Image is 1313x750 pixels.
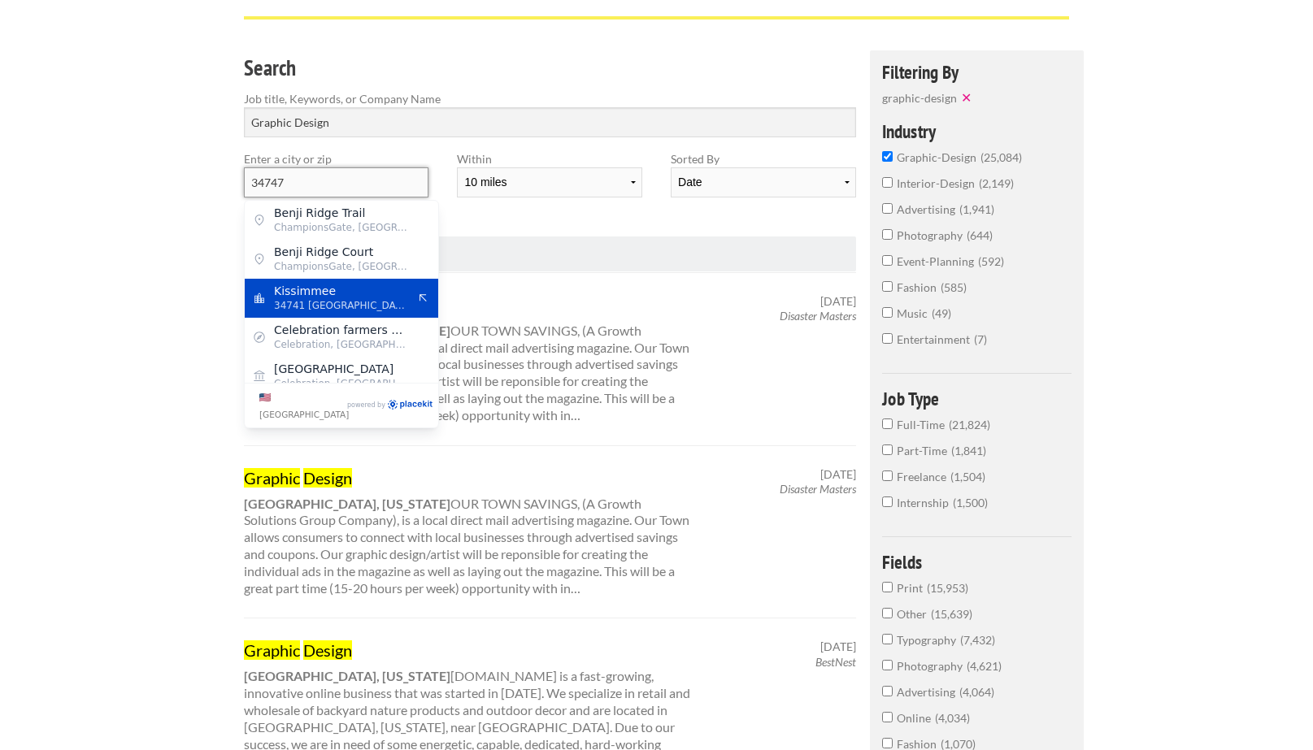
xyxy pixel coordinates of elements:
input: Internship1,500 [882,496,893,507]
input: Print15,953 [882,582,893,592]
span: advertising [897,202,959,216]
span: [DATE] [820,467,856,482]
span: graphic-design [897,150,980,164]
span: Internship [897,496,953,509]
span: Celebration farmers market [274,323,407,337]
mark: Design [303,468,352,488]
span: Online [897,711,935,725]
span: 644 [967,228,993,242]
input: Search [244,107,856,137]
span: 34741 [GEOGRAPHIC_DATA] [274,298,407,313]
span: 4,034 [935,711,970,725]
span: 7,432 [960,633,995,647]
strong: [GEOGRAPHIC_DATA], [US_STATE] [244,668,450,683]
span: [GEOGRAPHIC_DATA] [274,362,407,376]
span: 15,953 [927,581,968,595]
input: event-planning592 [882,255,893,266]
input: Typography7,432 [882,634,893,644]
span: Print [897,581,927,595]
em: BestNest [815,655,856,669]
input: Freelance1,504 [882,470,893,481]
span: 4,621 [967,659,1002,673]
span: music [897,306,932,320]
span: 49 [932,306,951,320]
input: graphic-design25,084 [882,151,893,162]
a: PlaceKit.io [387,399,433,413]
span: Celebration, [GEOGRAPHIC_DATA] [274,376,407,391]
span: 1,941 [959,202,994,216]
span: [DATE] [820,294,856,309]
a: Graphic Design [244,639,696,661]
input: Part-Time1,841 [882,444,893,455]
label: Sorted By [671,150,855,167]
mark: Graphic [244,640,300,660]
select: Sort results by [671,167,855,197]
input: Full-Time21,824 [882,418,893,429]
span: Full-Time [897,418,949,431]
span: Freelance [897,470,950,483]
span: Photography [897,659,967,673]
input: Other15,639 [882,608,893,618]
input: Photography4,621 [882,660,893,670]
input: interior-design2,149 [882,177,893,188]
label: Change country [259,388,345,423]
span: 21,824 [949,418,990,431]
span: Benji Ridge Trail [274,206,407,220]
span: 7 [974,332,987,346]
span: Kissimmee [274,284,407,298]
em: Disaster Masters [780,482,856,496]
h4: Industry [882,122,1072,141]
span: event-planning [897,254,978,268]
input: Fashion1,070 [882,738,893,748]
em: Disaster Masters [780,309,856,323]
span: photography [897,228,967,242]
span: 15,639 [931,607,972,621]
input: advertising1,941 [882,203,893,214]
input: music49 [882,307,893,318]
span: 1,500 [953,496,988,509]
span: interior-design [897,176,979,190]
span: [GEOGRAPHIC_DATA] [259,410,349,419]
h4: Fields [882,553,1072,571]
label: Within [457,150,641,167]
mark: Design [303,640,352,660]
input: Online4,034 [882,712,893,722]
span: Benji Ridge Court [274,245,407,259]
input: fashion585 [882,281,893,292]
strong: [GEOGRAPHIC_DATA], [US_STATE] [244,496,450,511]
span: 1,504 [950,470,985,483]
span: Part-Time [897,444,951,457]
span: 1,841 [951,444,986,457]
span: 2,149 [979,176,1014,190]
span: Advertising [897,685,959,699]
span: 585 [941,280,967,294]
span: 4,064 [959,685,994,699]
input: entertainment7 [882,333,893,344]
a: Graphic Design [244,467,696,488]
button: Apply suggestion [415,291,430,306]
span: entertainment [897,332,974,346]
h4: Job Type [882,389,1072,408]
span: Celebration, [GEOGRAPHIC_DATA] [274,337,407,352]
span: fashion [897,280,941,294]
span: Typography [897,633,960,647]
span: ChampionsGate, [GEOGRAPHIC_DATA] [274,220,407,235]
label: Job title, Keywords, or Company Name [244,90,856,107]
input: photography644 [882,229,893,240]
span: [DATE] [820,639,856,654]
div: OUR TOWN SAVINGS, (A Growth Solutions Group Company), is a local direct mail advertising magazine... [230,294,711,424]
button: ✕ [957,89,980,106]
input: Advertising4,064 [882,686,893,696]
span: 25,084 [980,150,1022,164]
div: Address suggestions [245,201,438,383]
mark: Graphic [244,468,300,488]
a: Graphic Design [244,294,696,315]
h4: Filtering By [882,63,1072,81]
label: Enter a city or zip [244,150,428,167]
span: 592 [978,254,1004,268]
div: OUR TOWN SAVINGS, (A Growth Solutions Group Company), is a local direct mail advertising magazine... [230,467,711,597]
span: Powered by [347,399,385,412]
span: graphic-design [882,91,957,105]
span: Other [897,607,931,621]
h3: Search [244,53,856,84]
